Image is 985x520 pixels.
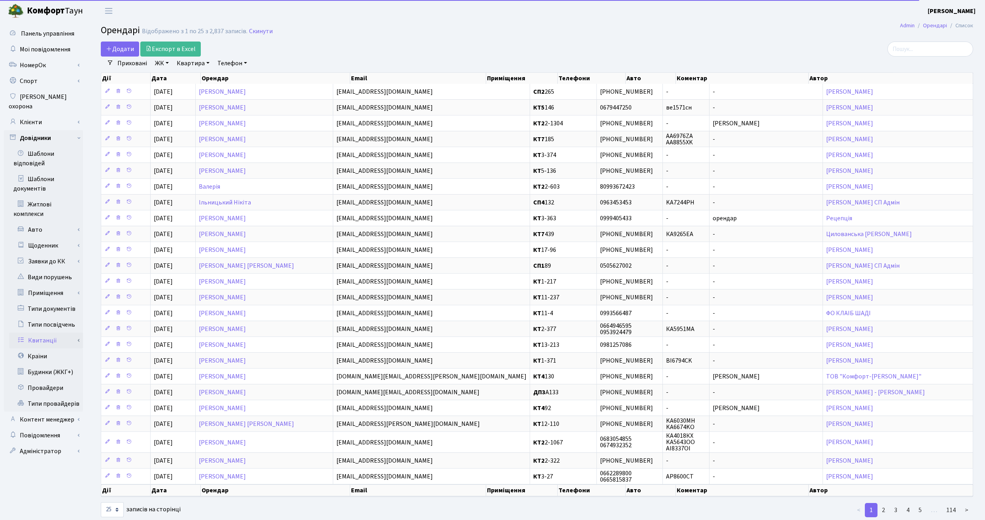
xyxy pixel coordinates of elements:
a: [PERSON_NAME] [826,182,873,191]
a: Рецепція [826,214,852,223]
a: [PERSON_NAME] охорона [4,89,83,114]
span: 185 [533,136,593,142]
th: Телефони [558,484,626,496]
span: 132 [533,199,593,206]
a: Довідники [4,130,83,146]
th: Email [350,73,486,84]
span: 11-4 [533,310,593,316]
a: [PERSON_NAME] [PERSON_NAME] [199,261,294,270]
b: ДП3 [533,388,545,397]
span: - [666,168,706,174]
img: logo.png [8,3,24,19]
span: 5-136 [533,168,593,174]
b: КТ [533,309,541,318]
a: 2 [877,503,890,517]
b: [PERSON_NAME] [928,7,976,15]
span: 3-363 [533,215,593,221]
span: 1-371 [533,357,593,364]
span: 2-322 [533,458,593,464]
span: [DATE] [154,372,173,381]
span: Додати [106,45,134,53]
b: КТ [533,472,541,481]
a: [PERSON_NAME] [199,325,246,333]
a: [PERSON_NAME] [826,166,873,175]
span: [DATE] [154,198,173,207]
span: - [713,309,715,318]
span: - [666,389,706,395]
b: КТ [533,420,541,428]
a: [PERSON_NAME] [928,6,976,16]
span: [DATE] [154,135,173,144]
a: Орендарі [923,21,947,30]
a: Панель управління [4,26,83,42]
a: Адміністратор [4,443,83,459]
span: [EMAIL_ADDRESS][DOMAIN_NAME] [336,119,433,128]
span: [DATE] [154,246,173,254]
span: [EMAIL_ADDRESS][DOMAIN_NAME] [336,166,433,175]
span: BI6794CK [666,357,706,364]
a: Щоденник [9,238,83,253]
span: [EMAIL_ADDRESS][DOMAIN_NAME] [336,182,433,191]
span: 2-377 [533,326,593,332]
a: 3 [889,503,902,517]
th: Приміщення [486,484,558,496]
a: ЖК [152,57,172,70]
span: [EMAIL_ADDRESS][DOMAIN_NAME] [336,340,433,349]
a: Будинки (ЖКГ+) [4,364,83,380]
li: Список [947,21,973,30]
a: Експорт в Excel [140,42,201,57]
a: [PERSON_NAME] [826,404,873,412]
span: [PHONE_NUMBER] [600,421,659,427]
b: КТ2 [533,119,545,128]
span: 3-27 [533,473,593,480]
span: 0993566487 [600,310,659,316]
b: КТ2 [533,182,545,191]
span: [DATE] [154,472,173,481]
span: 146 [533,104,593,111]
a: Admin [900,21,915,30]
a: [PERSON_NAME] [199,356,246,365]
a: Типи провайдерів [4,396,83,412]
a: Квартира [174,57,213,70]
b: КТ7 [533,135,545,144]
span: [PHONE_NUMBER] [600,278,659,285]
b: КТ4 [533,372,545,381]
a: Шаблони відповідей [4,146,83,171]
span: - [713,135,715,144]
span: - [666,294,706,301]
span: - [713,87,715,96]
th: Авто [626,484,676,496]
span: КА9265ЕА [666,231,706,237]
a: Цилованська [PERSON_NAME] [826,230,912,238]
span: [DATE] [154,438,173,447]
span: Мої повідомлення [20,45,70,54]
span: [EMAIL_ADDRESS][DOMAIN_NAME] [336,325,433,333]
span: - [713,103,715,112]
span: - [713,456,715,465]
span: 0505627002 [600,263,659,269]
span: Таун [27,4,83,18]
b: КТ4 [533,404,545,412]
span: - [713,420,715,428]
span: 439 [533,231,593,237]
span: [DATE] [154,87,173,96]
a: Ільницький Нікіта [199,198,251,207]
a: [PERSON_NAME] [826,135,873,144]
span: - [666,278,706,285]
a: [PERSON_NAME] [199,214,246,223]
b: КТ [533,325,541,333]
span: [EMAIL_ADDRESS][PERSON_NAME][DOMAIN_NAME] [336,420,480,428]
span: Панель управління [21,29,74,38]
a: [PERSON_NAME] СП Адмін [826,198,900,207]
span: - [713,356,715,365]
span: 0662289800 0665815837 [600,470,659,483]
span: 17-96 [533,247,593,253]
b: КТ [533,277,541,286]
a: Повідомлення [4,427,83,443]
span: - [666,263,706,269]
span: [PHONE_NUMBER] [600,152,659,158]
span: - [666,215,706,221]
div: Відображено з 1 по 25 з 2,837 записів. [142,28,247,35]
a: Контент менеджер [4,412,83,427]
th: Автор [809,73,973,84]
